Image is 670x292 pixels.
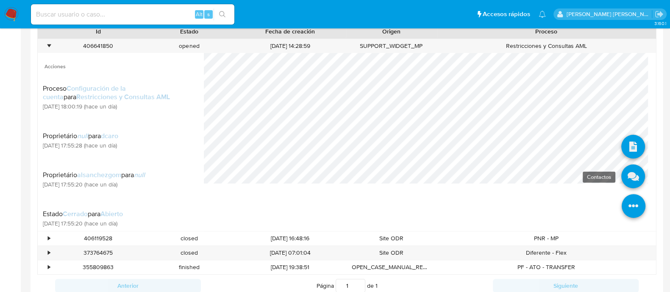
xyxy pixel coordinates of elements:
div: • [48,263,50,271]
div: • [48,42,50,50]
span: dcaro [101,131,118,141]
div: [DATE] 14:28:59 [235,39,346,53]
span: [DATE] 17:55:20 (hace un día) [43,220,123,227]
div: para [43,132,118,140]
div: [DATE] 16:48:16 [235,231,346,245]
div: Origen [352,27,431,36]
div: Fecha de creación [241,27,340,36]
span: Proprietário [43,170,77,180]
span: null [77,131,88,141]
div: Diferente - Flex [437,246,656,260]
span: Proceso [43,83,67,93]
div: Estado [150,27,229,36]
div: Restricciones y Consultas AML [437,39,656,53]
div: [DATE] 07:01:04 [235,246,346,260]
div: 406641850 [53,39,144,53]
span: Accesos rápidos [483,10,530,19]
span: [DATE] 17:55:20 (hace un día) [43,181,145,188]
div: Proceso [443,27,650,36]
span: null [134,170,145,180]
span: Configuración de la cuenta [43,83,126,102]
div: 355809863 [53,260,144,274]
div: 406119528 [53,231,144,245]
span: Cerrado [63,209,88,219]
input: Buscar usuario o caso... [31,9,234,20]
span: alsanchezgom [77,170,121,180]
div: PF - ATO - TRANSFER [437,260,656,274]
span: 3.160.1 [654,20,666,27]
div: Site ODR [346,246,437,260]
span: s [207,10,210,18]
div: SUPPORT_WIDGET_MP [346,39,437,53]
a: Notificaciones [539,11,546,18]
div: • [48,234,50,242]
div: closed [144,231,235,245]
div: PNR - MP [437,231,656,245]
div: • [48,249,50,257]
a: Salir [655,10,664,19]
div: finished [144,260,235,274]
span: 1 [375,281,378,290]
div: 373764675 [53,246,144,260]
div: OPEN_CASE_MANUAL_REVIEW [346,260,437,274]
div: para [43,171,145,179]
span: [DATE] 17:55:28 (hace un día) [43,142,118,149]
div: Site ODR [346,231,437,245]
div: para [43,210,123,218]
span: Estado [43,209,63,219]
div: Id [58,27,138,36]
p: emmanuel.vitiello@mercadolibre.com [567,10,652,18]
div: para [43,84,199,101]
span: Proprietário [43,131,77,141]
span: Alt [196,10,203,18]
div: closed [144,246,235,260]
div: opened [144,39,235,53]
span: [DATE] 18:00:19 (hace un día) [43,103,199,110]
span: Acciones [38,53,204,73]
span: Restricciones y Consultas AML [76,92,170,102]
div: [DATE] 19:38:51 [235,260,346,274]
button: search-icon [214,8,231,20]
span: Abierto [100,209,123,219]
